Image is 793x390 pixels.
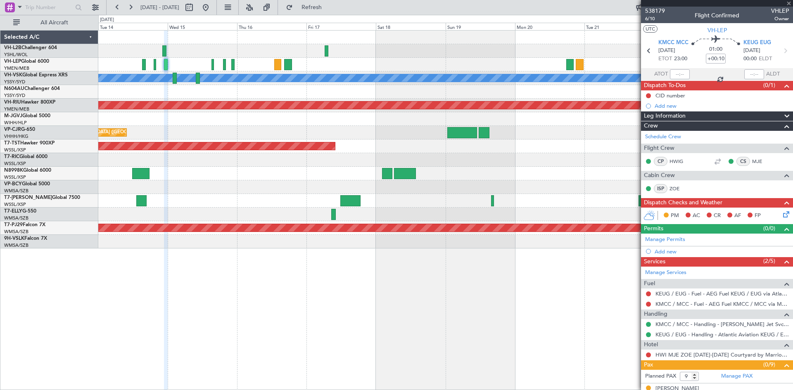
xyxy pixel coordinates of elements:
button: UTC [643,25,658,33]
div: CP [654,157,667,166]
span: Refresh [294,5,329,10]
a: N604AUChallenger 604 [4,86,60,91]
a: KMCC / MCC - Fuel - AEG Fuel KMCC / MCC via MJS (EJ Asia Only) [655,300,789,307]
a: VP-BCYGlobal 5000 [4,182,50,187]
button: Refresh [282,1,332,14]
a: T7-RICGlobal 6000 [4,154,47,159]
span: N604AU [4,86,24,91]
span: CR [714,212,721,220]
span: 23:00 [674,55,687,63]
a: YSHL/WOL [4,52,28,58]
label: Planned PAX [645,372,676,381]
div: Sat 18 [376,23,445,30]
span: FP [755,212,761,220]
div: Add new [655,248,789,255]
div: Thu 16 [237,23,306,30]
a: KEUG / EUG - Fuel - AEG Fuel KEUG / EUG via Atlantic ([GEOGRAPHIC_DATA] Only) [655,290,789,297]
a: WMSA/SZB [4,242,28,248]
a: YMEN/MEB [4,106,29,112]
span: KEUG EUG [743,39,771,47]
a: VH-LEPGlobal 6000 [4,59,49,64]
div: CS [736,157,750,166]
div: Tue 14 [98,23,168,30]
a: YSSY/SYD [4,92,25,99]
a: VH-RIUHawker 800XP [4,100,55,105]
span: (0/9) [763,360,775,369]
a: WIHH/HLP [4,120,27,126]
a: WSSL/XSP [4,161,26,167]
span: N8998K [4,168,23,173]
a: WSSL/XSP [4,174,26,180]
span: M-JGVJ [4,113,22,118]
span: 6/10 [645,15,665,22]
a: T7-PJ29Falcon 7X [4,222,45,227]
a: N8998KGlobal 6000 [4,168,51,173]
a: WMSA/SZB [4,215,28,221]
div: Fri 17 [306,23,376,30]
a: Manage Services [645,269,686,277]
a: T7-ELLYG-550 [4,209,36,214]
a: VHHH/HKG [4,133,28,139]
span: VH-LEP [4,59,21,64]
span: ALDT [766,70,780,78]
span: [DATE] [743,47,760,55]
span: AC [693,212,700,220]
a: VP-CJRG-650 [4,127,35,132]
span: Flight Crew [644,144,674,153]
span: T7-RIC [4,154,19,159]
div: [DATE] [100,17,114,24]
a: T7-TSTHawker 900XP [4,141,55,146]
a: KMCC / MCC - Handling - [PERSON_NAME] Jet Svcs KMCC / MCC [655,321,789,328]
div: Wed 15 [168,23,237,30]
div: Mon 20 [515,23,584,30]
span: T7-ELLY [4,209,22,214]
div: Flight Confirmed [695,11,739,20]
span: PM [671,212,679,220]
span: VH-L2B [4,45,21,50]
span: T7-PJ29 [4,222,23,227]
a: 9H-VSLKFalcon 7X [4,236,47,241]
a: T7-[PERSON_NAME]Global 7500 [4,195,80,200]
a: VH-VSKGlobal Express XRS [4,73,68,78]
div: CID number [655,92,685,99]
a: Schedule Crew [645,133,681,141]
span: Handling [644,310,667,319]
button: All Aircraft [9,16,90,29]
span: [DATE] - [DATE] [140,4,179,11]
span: VH-LEP [708,26,727,35]
div: Planned Maint [GEOGRAPHIC_DATA] ([GEOGRAPHIC_DATA] Intl) [31,126,169,139]
span: All Aircraft [21,20,87,26]
span: ELDT [759,55,772,63]
span: VP-CJR [4,127,21,132]
span: AF [734,212,741,220]
span: Fuel [644,279,655,288]
span: [DATE] [658,47,675,55]
span: Services [644,257,665,267]
span: 538179 [645,7,665,15]
input: Trip Number [25,1,73,14]
span: Cabin Crew [644,171,675,180]
span: 01:00 [709,45,722,54]
span: VH-VSK [4,73,22,78]
a: WMSA/SZB [4,229,28,235]
span: 00:00 [743,55,757,63]
span: ETOT [658,55,672,63]
div: Sun 19 [446,23,515,30]
div: Add new [655,102,789,109]
div: Tue 21 [584,23,654,30]
a: YSSY/SYD [4,79,25,85]
span: VHLEP [771,7,789,15]
a: YMEN/MEB [4,65,29,71]
span: Crew [644,121,658,131]
a: HWIG [670,158,688,165]
a: WSSL/XSP [4,201,26,208]
a: MJE [752,158,771,165]
a: WSSL/XSP [4,147,26,153]
span: T7-TST [4,141,20,146]
a: KEUG / EUG - Handling - Atlantic Aviation KEUG / EUG [655,331,789,338]
div: ISP [654,184,667,193]
a: VH-L2BChallenger 604 [4,45,57,50]
span: ATOT [654,70,668,78]
a: Manage PAX [721,372,753,381]
span: (0/0) [763,224,775,233]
